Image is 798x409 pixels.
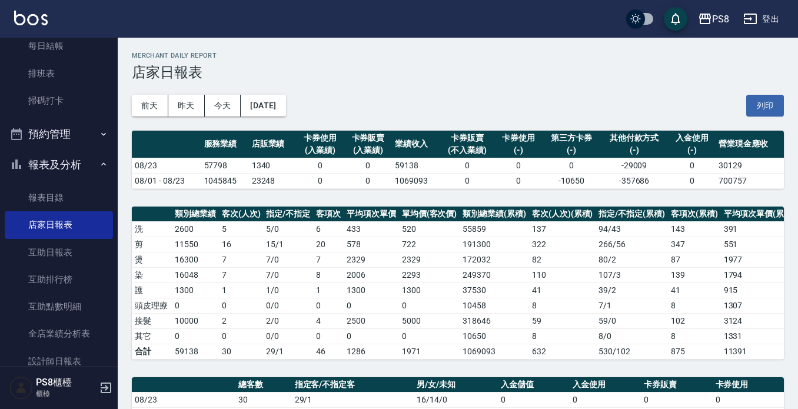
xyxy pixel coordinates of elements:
[668,158,716,173] td: 0
[292,392,414,407] td: 29/1
[263,313,313,328] td: 2 / 0
[712,12,729,26] div: PS8
[172,344,219,359] td: 59138
[263,237,313,252] td: 15 / 1
[668,173,716,188] td: 0
[132,313,172,328] td: 接髮
[14,11,48,25] img: Logo
[460,298,529,313] td: 10458
[596,221,668,237] td: 94 / 43
[529,344,596,359] td: 632
[529,252,596,267] td: 82
[641,392,712,407] td: 0
[132,267,172,282] td: 染
[671,144,713,157] div: (-)
[249,131,297,158] th: 店販業績
[460,344,529,359] td: 1069093
[693,7,734,31] button: PS8
[596,237,668,252] td: 266 / 56
[596,313,668,328] td: 59 / 0
[600,158,668,173] td: -29009
[347,132,389,144] div: 卡券販賣
[235,392,292,407] td: 30
[392,173,440,188] td: 1069093
[300,132,341,144] div: 卡券使用
[460,313,529,328] td: 318646
[219,207,264,222] th: 客次(人次)
[235,377,292,393] th: 總客數
[5,239,113,266] a: 互助日報表
[5,184,113,211] a: 報表目錄
[347,144,389,157] div: (入業績)
[671,132,713,144] div: 入金使用
[344,237,399,252] td: 578
[219,221,264,237] td: 5
[172,267,219,282] td: 16048
[668,221,721,237] td: 143
[716,173,784,188] td: 700757
[344,344,399,359] td: 1286
[668,313,721,328] td: 102
[460,252,529,267] td: 172032
[399,207,460,222] th: 單均價(客次價)
[5,211,113,238] a: 店家日報表
[529,313,596,328] td: 59
[713,392,784,407] td: 0
[263,282,313,298] td: 1 / 0
[132,221,172,237] td: 洗
[132,344,172,359] td: 合計
[219,267,264,282] td: 7
[414,377,498,393] th: 男/女/未知
[313,298,344,313] td: 0
[746,95,784,117] button: 列印
[664,7,687,31] button: save
[498,377,569,393] th: 入金儲值
[497,132,539,144] div: 卡券使用
[172,313,219,328] td: 10000
[529,237,596,252] td: 322
[392,158,440,173] td: 59138
[529,221,596,237] td: 137
[172,207,219,222] th: 類別總業績
[603,132,665,144] div: 其他付款方式
[263,267,313,282] td: 7 / 0
[313,313,344,328] td: 4
[460,207,529,222] th: 類別總業績(累積)
[494,173,542,188] td: 0
[668,267,721,282] td: 139
[399,313,460,328] td: 5000
[201,173,249,188] td: 1045845
[219,328,264,344] td: 0
[263,344,313,359] td: 29/1
[344,328,399,344] td: 0
[172,252,219,267] td: 16300
[132,173,201,188] td: 08/01 - 08/23
[205,95,241,117] button: 今天
[399,328,460,344] td: 0
[668,237,721,252] td: 347
[219,313,264,328] td: 2
[545,144,597,157] div: (-)
[440,173,494,188] td: 0
[399,267,460,282] td: 2293
[172,298,219,313] td: 0
[344,298,399,313] td: 0
[668,328,721,344] td: 8
[668,344,721,359] td: 875
[5,266,113,293] a: 互助排行榜
[5,348,113,375] a: 設計師日報表
[172,221,219,237] td: 2600
[460,267,529,282] td: 249370
[529,282,596,298] td: 41
[263,328,313,344] td: 0 / 0
[263,298,313,313] td: 0 / 0
[668,252,721,267] td: 87
[545,132,597,144] div: 第三方卡券
[414,392,498,407] td: 16/14/0
[668,298,721,313] td: 8
[297,158,344,173] td: 0
[132,52,784,59] h2: Merchant Daily Report
[313,252,344,267] td: 7
[292,377,414,393] th: 指定客/不指定客
[344,252,399,267] td: 2329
